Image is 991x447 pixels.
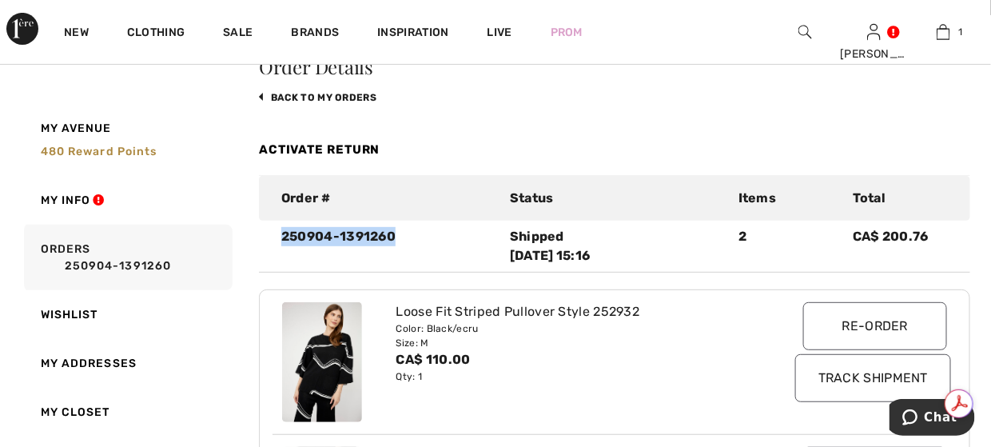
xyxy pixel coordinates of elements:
[843,227,957,265] div: CA$ 200.76
[272,227,500,265] div: 250904-1391260
[396,321,776,336] div: Color: Black/ecru
[41,120,112,137] span: My Avenue
[500,189,729,208] div: Status
[396,336,776,350] div: Size: M
[41,145,157,158] span: 480 Reward points
[840,46,908,62] div: [PERSON_NAME]
[64,26,89,42] a: New
[551,24,583,41] a: Prom
[6,13,38,45] img: 1ère Avenue
[21,176,233,225] a: My Info
[272,189,500,208] div: Order #
[867,24,881,39] a: Sign In
[510,227,719,265] div: Shipped [DATE] 15:16
[795,354,951,402] input: Track Shipment
[958,25,962,39] span: 1
[377,26,448,42] span: Inspiration
[798,22,812,42] img: search the website
[396,369,776,384] div: Qty: 1
[909,22,977,42] a: 1
[843,189,957,208] div: Total
[937,22,950,42] img: My Bag
[21,290,233,339] a: Wishlist
[396,302,776,321] div: Loose Fit Striped Pullover Style 252932
[21,339,233,388] a: My Addresses
[867,22,881,42] img: My Info
[292,26,340,42] a: Brands
[729,227,843,265] div: 2
[259,57,970,76] h3: Order Details
[127,26,185,42] a: Clothing
[890,399,975,439] iframe: Opens a widget where you can chat to one of our agents
[21,225,233,290] a: Orders
[223,26,253,42] a: Sale
[259,92,376,103] a: back to My Orders
[259,142,380,157] a: Activate Return
[282,302,362,422] img: joseph-ribkoff-tops-black-ecru_252932a_2_42b1_search.jpg
[488,24,512,41] a: Live
[396,350,776,369] div: CA$ 110.00
[803,302,947,350] input: Re-order
[21,388,233,437] a: My Closet
[729,189,843,208] div: Items
[41,257,228,274] a: 250904-1391260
